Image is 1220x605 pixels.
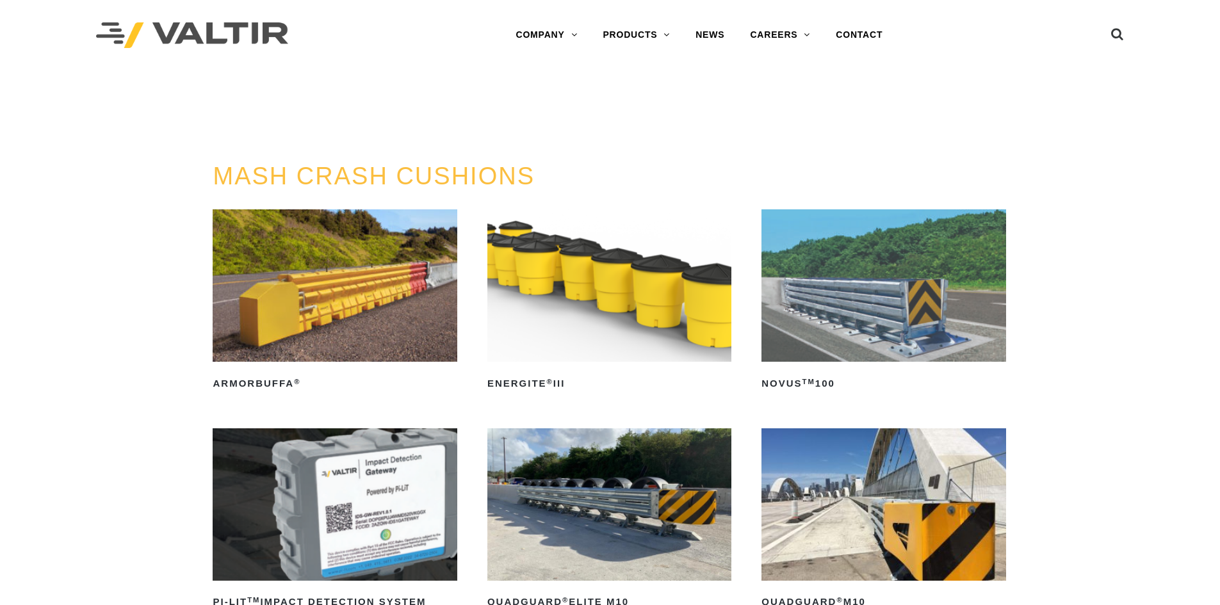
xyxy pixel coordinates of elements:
sup: TM [802,378,815,385]
sup: ® [562,596,569,604]
sup: ® [294,378,300,385]
sup: TM [247,596,260,604]
a: ArmorBuffa® [213,209,457,394]
a: NOVUSTM100 [761,209,1005,394]
a: NEWS [683,22,737,48]
h2: NOVUS 100 [761,373,1005,394]
sup: ® [547,378,553,385]
a: CAREERS [737,22,823,48]
img: Valtir [96,22,288,49]
a: ENERGITE®III [487,209,731,394]
sup: ® [836,596,843,604]
a: MASH CRASH CUSHIONS [213,163,535,190]
a: PRODUCTS [590,22,683,48]
h2: ENERGITE III [487,373,731,394]
a: COMPANY [503,22,590,48]
a: CONTACT [823,22,895,48]
h2: ArmorBuffa [213,373,457,394]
